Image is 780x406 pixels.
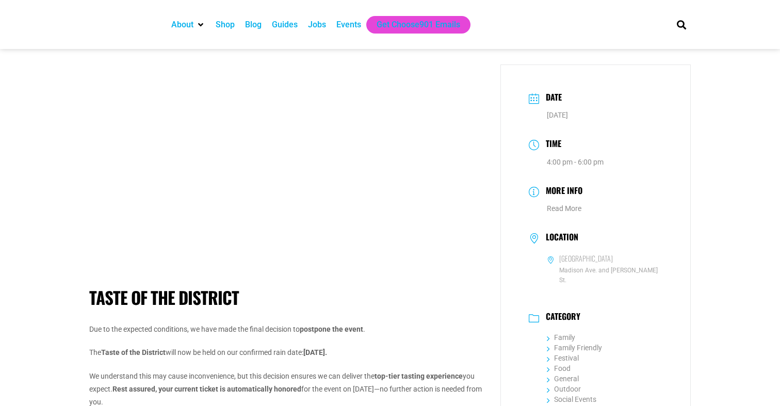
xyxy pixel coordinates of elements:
strong: postpone the event [300,325,363,333]
a: Jobs [308,19,326,31]
div: Search [673,16,690,33]
p: Due to the expected conditions, we have made the final decision to . [89,323,485,336]
h3: Category [541,312,580,324]
span: Madison Ave. and [PERSON_NAME] St. [547,266,662,285]
h3: Location [541,232,578,245]
a: Outdoor [547,385,581,393]
a: Guides [272,19,298,31]
strong: top-tier tasting experience [375,372,463,380]
a: Family Friendly [547,344,602,352]
a: General [547,375,579,383]
h3: Date [541,91,562,106]
abbr: 4:00 pm - 6:00 pm [547,158,604,166]
h1: Taste of the District [89,287,485,308]
span: [DATE] [547,111,568,119]
strong: Rest assured, your current ticket is automatically honored [112,385,301,393]
a: Read More [547,204,581,213]
div: About [166,16,210,34]
a: Festival [547,354,579,362]
h6: [GEOGRAPHIC_DATA] [559,254,613,263]
h3: More Info [541,184,582,199]
a: Family [547,333,575,342]
a: Events [336,19,361,31]
a: Get Choose901 Emails [377,19,460,31]
strong: Taste of the District [101,348,166,356]
a: About [171,19,193,31]
nav: Main nav [166,16,659,34]
a: Shop [216,19,235,31]
h3: Time [541,137,561,152]
p: The will now be held on our confirmed rain date: [89,346,485,359]
a: Blog [245,19,262,31]
a: Social Events [547,395,596,403]
strong: [DATE]. [303,348,327,356]
a: Food [547,364,571,372]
